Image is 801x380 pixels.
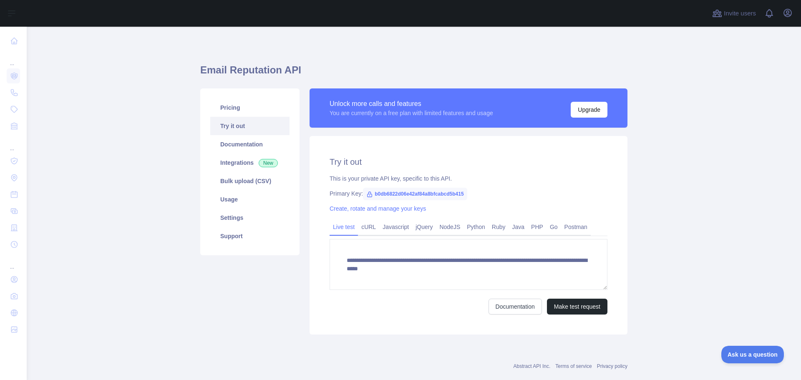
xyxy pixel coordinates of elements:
[597,363,627,369] a: Privacy policy
[200,63,627,83] h1: Email Reputation API
[571,102,607,118] button: Upgrade
[412,220,436,234] a: jQuery
[721,346,784,363] iframe: Toggle Customer Support
[210,190,290,209] a: Usage
[436,220,463,234] a: NodeJS
[330,99,493,109] div: Unlock more calls and features
[509,220,528,234] a: Java
[363,188,467,200] span: b0db6822d06e42af84a8bfcabcd5b415
[555,363,592,369] a: Terms of service
[210,117,290,135] a: Try it out
[330,189,607,198] div: Primary Key:
[259,159,278,167] span: New
[561,220,591,234] a: Postman
[7,50,20,67] div: ...
[330,174,607,183] div: This is your private API key, specific to this API.
[489,299,542,315] a: Documentation
[463,220,489,234] a: Python
[358,220,379,234] a: cURL
[710,7,758,20] button: Invite users
[210,209,290,227] a: Settings
[7,254,20,270] div: ...
[514,363,551,369] a: Abstract API Inc.
[7,135,20,152] div: ...
[547,220,561,234] a: Go
[330,156,607,168] h2: Try it out
[547,299,607,315] button: Make test request
[210,135,290,154] a: Documentation
[330,109,493,117] div: You are currently on a free plan with limited features and usage
[210,172,290,190] a: Bulk upload (CSV)
[379,220,412,234] a: Javascript
[210,154,290,172] a: Integrations New
[724,9,756,18] span: Invite users
[210,98,290,117] a: Pricing
[210,227,290,245] a: Support
[330,205,426,212] a: Create, rotate and manage your keys
[489,220,509,234] a: Ruby
[330,220,358,234] a: Live test
[528,220,547,234] a: PHP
